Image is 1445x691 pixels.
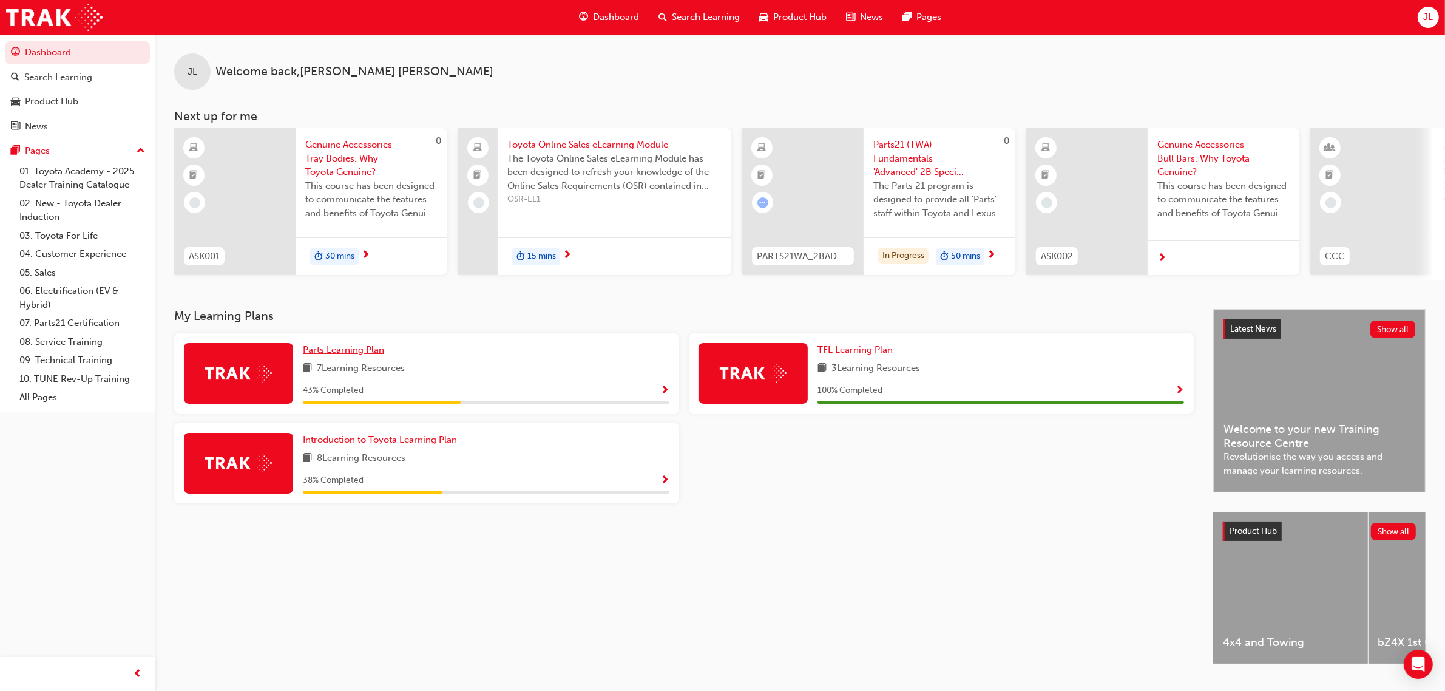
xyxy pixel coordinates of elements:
span: car-icon [759,10,768,25]
span: duration-icon [940,249,949,265]
button: Show Progress [660,383,669,398]
span: Introduction to Toyota Learning Plan [303,434,457,445]
span: Pages [916,10,941,24]
a: news-iconNews [836,5,893,30]
span: search-icon [11,72,19,83]
span: Genuine Accessories - Tray Bodies. Why Toyota Genuine? [305,138,438,179]
button: Show all [1371,523,1416,540]
div: Pages [25,144,50,158]
a: 09. Technical Training [15,351,150,370]
a: search-iconSearch Learning [649,5,750,30]
a: 02. New - Toyota Dealer Induction [15,194,150,226]
span: 38 % Completed [303,474,364,488]
span: Show Progress [1175,386,1184,397]
span: news-icon [11,121,20,132]
span: This course has been designed to communicate the features and benefits of Toyota Genuine Tray Bod... [305,179,438,220]
span: pages-icon [11,146,20,157]
span: booktick-icon [1042,168,1051,183]
span: next-icon [1157,253,1166,264]
span: booktick-icon [474,168,482,183]
span: search-icon [658,10,667,25]
a: ASK002Genuine Accessories - Bull Bars. Why Toyota Genuine?This course has been designed to commun... [1026,128,1299,275]
span: Welcome back , [PERSON_NAME] [PERSON_NAME] [215,65,493,79]
a: 4x4 and Towing [1213,512,1368,664]
div: In Progress [878,248,929,264]
span: 4x4 and Towing [1223,636,1358,650]
h3: Next up for me [155,109,1445,123]
img: Trak [720,364,787,383]
button: Show all [1370,321,1416,338]
span: Search Learning [672,10,740,24]
span: 0 [436,135,441,146]
a: All Pages [15,388,150,407]
span: car-icon [11,97,20,107]
span: The Parts 21 program is designed to provide all 'Parts' staff within Toyota and Lexus dealerships... [873,179,1006,220]
a: 10. TUNE Rev-Up Training [15,370,150,389]
a: 06. Electrification (EV & Hybrid) [15,282,150,314]
span: OSR-EL1 [507,192,722,206]
button: DashboardSearch LearningProduct HubNews [5,39,150,140]
a: Latest NewsShow allWelcome to your new Training Resource CentreRevolutionise the way you access a... [1213,309,1426,492]
span: 30 mins [325,250,354,264]
h3: My Learning Plans [174,309,1194,323]
span: learningRecordVerb_NONE-icon [1325,197,1336,208]
div: Search Learning [24,70,92,84]
button: JL [1418,7,1439,28]
span: Genuine Accessories - Bull Bars. Why Toyota Genuine? [1157,138,1290,179]
span: Toyota Online Sales eLearning Module [507,138,722,152]
span: book-icon [817,361,827,376]
span: laptop-icon [474,140,482,156]
span: learningRecordVerb_NONE-icon [189,197,200,208]
span: prev-icon [134,667,143,682]
span: learningRecordVerb_NONE-icon [1041,197,1052,208]
span: booktick-icon [758,168,766,183]
span: guage-icon [579,10,588,25]
span: learningResourceType_INSTRUCTOR_LED-icon [1326,140,1335,156]
span: next-icon [361,250,370,261]
span: booktick-icon [1326,168,1335,183]
span: pages-icon [902,10,912,25]
a: 04. Customer Experience [15,245,150,264]
span: Parts21 (TWA) Fundamentals 'Advanced' 2B Special Ordering & Heijunka [873,138,1006,179]
span: learningRecordVerb_ATTEMPT-icon [757,197,768,208]
a: TFL Learning Plan [817,343,898,357]
span: JL [1423,10,1433,24]
a: 07. Parts21 Certification [15,314,150,333]
span: 100 % Completed [817,384,882,398]
button: Show Progress [660,473,669,488]
span: Dashboard [593,10,639,24]
span: book-icon [303,451,312,466]
span: book-icon [303,361,312,376]
a: 0PARTS21WA_2BADVSO_0823_ELParts21 (TWA) Fundamentals 'Advanced' 2B Special Ordering & HeijunkaThe... [742,128,1015,275]
span: Parts Learning Plan [303,344,384,355]
span: 15 mins [527,250,556,264]
span: 43 % Completed [303,384,364,398]
span: up-icon [137,143,145,159]
span: booktick-icon [190,168,198,183]
a: Product Hub [5,90,150,113]
a: 05. Sales [15,264,150,282]
img: Trak [205,454,272,472]
a: pages-iconPages [893,5,951,30]
a: 03. Toyota For Life [15,226,150,245]
a: Dashboard [5,41,150,64]
span: The Toyota Online Sales eLearning Module has been designed to refresh your knowledge of the Onlin... [507,152,722,193]
a: Search Learning [5,66,150,89]
span: news-icon [846,10,855,25]
a: Introduction to Toyota Learning Plan [303,433,462,447]
a: Latest NewsShow all [1223,319,1415,339]
a: car-iconProduct Hub [750,5,836,30]
span: guage-icon [11,47,20,58]
button: Pages [5,140,150,162]
span: learningResourceType_ELEARNING-icon [1042,140,1051,156]
span: Product Hub [1230,526,1277,536]
span: duration-icon [516,249,525,265]
span: Product Hub [773,10,827,24]
a: Parts Learning Plan [303,343,389,357]
span: TFL Learning Plan [817,344,893,355]
span: learningRecordVerb_NONE-icon [473,197,484,208]
span: Latest News [1230,324,1276,334]
span: News [860,10,883,24]
span: CCC [1325,250,1345,264]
